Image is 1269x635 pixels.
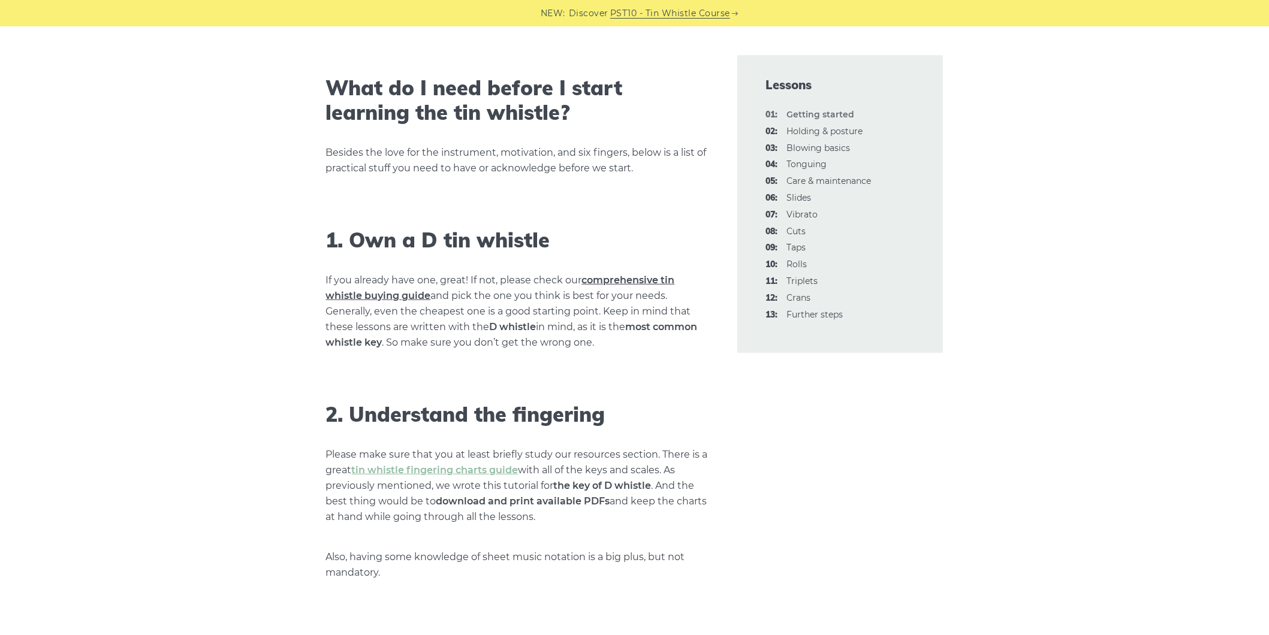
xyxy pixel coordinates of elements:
p: Please make sure that you at least briefly study our resources section. There is a great with all... [326,447,709,525]
a: PST10 - Tin Whistle Course [610,7,730,20]
p: If you already have one, great! If not, please check our and pick the one you think is best for y... [326,273,709,350]
span: 03: [766,141,778,156]
h2: What do I need before I start learning the tin whistle? [326,76,709,125]
span: 06: [766,191,778,205]
strong: Getting started [787,109,855,120]
strong: download and print available PDFs [436,495,610,507]
span: 10: [766,258,778,272]
a: 08:Cuts [787,226,806,237]
a: 07:Vibrato [787,209,818,220]
a: 10:Rolls [787,259,807,270]
span: 09: [766,241,778,255]
span: 02: [766,125,778,139]
span: Lessons [766,77,915,93]
span: 04: [766,158,778,172]
a: 05:Care & maintenance [787,176,872,186]
p: Besides the love for the instrument, motivation, and six fingers, below is a list of practical st... [326,145,709,176]
a: 03:Blowing basics [787,143,851,153]
a: 04:Tonguing [787,159,827,170]
a: 09:Taps [787,242,806,253]
span: 08: [766,225,778,239]
span: 07: [766,208,778,222]
p: Also, having some knowledge of sheet music notation is a big plus, but not mandatory. [326,549,709,580]
h2: 2. Understand the fingering [326,403,709,427]
a: 13:Further steps [787,309,843,320]
span: 11: [766,274,778,289]
h2: 1. Own a D tin whistle [326,228,709,253]
span: 13: [766,308,778,322]
span: 01: [766,108,778,122]
strong: D whistle [490,321,536,332]
a: 12:Crans [787,292,811,303]
span: 05: [766,174,778,189]
a: 06:Slides [787,192,812,203]
strong: the key of D whistle [554,480,652,491]
span: Discover [569,7,608,20]
a: tin whistle fingering charts guide [352,464,519,476]
a: 02:Holding & posture [787,126,863,137]
a: 11:Triplets [787,276,818,286]
span: NEW: [541,7,565,20]
span: 12: [766,291,778,306]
